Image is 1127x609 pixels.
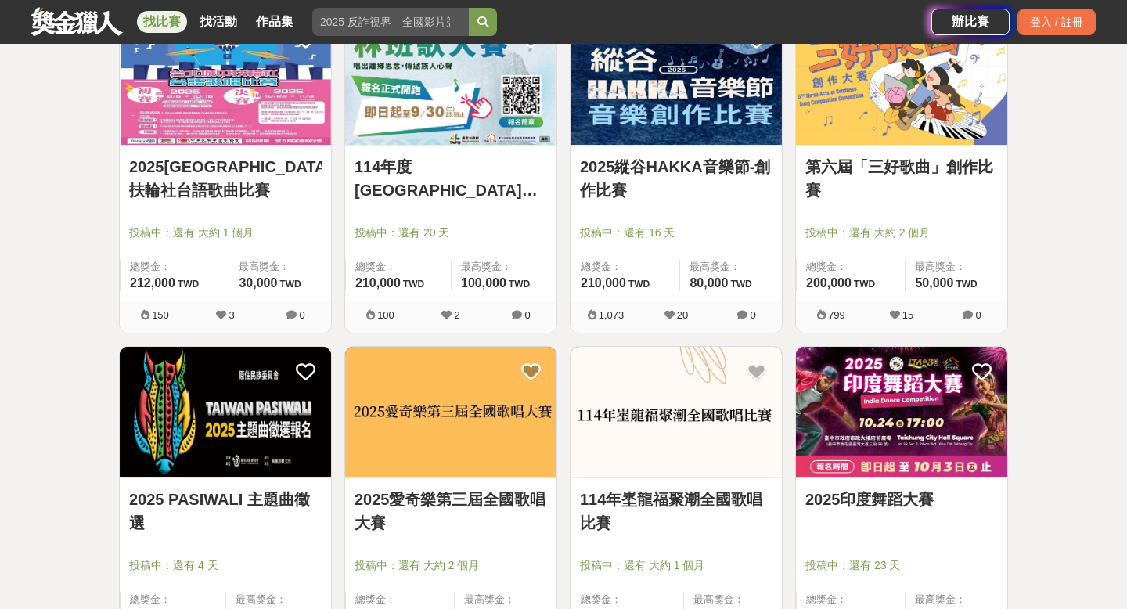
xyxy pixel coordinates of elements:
span: TWD [956,279,977,290]
span: 0 [299,309,304,321]
span: 最高獎金： [236,592,322,607]
span: 總獎金： [130,592,216,607]
span: 總獎金： [130,259,219,275]
span: 1,073 [599,309,625,321]
img: Cover Image [796,347,1007,477]
a: 2025[GEOGRAPHIC_DATA]扶輪社台語歌曲比賽 [129,155,322,202]
span: 投稿中：還有 大約 2 個月 [355,557,547,574]
span: 3 [229,309,234,321]
a: 找比賽 [137,11,187,33]
span: 總獎金： [581,259,670,275]
span: 總獎金： [355,592,445,607]
span: 最高獎金： [461,259,547,275]
span: 總獎金： [806,592,895,607]
span: 20 [677,309,688,321]
a: Cover Image [120,14,331,146]
span: 總獎金： [581,592,674,607]
a: 114年度[GEOGRAPHIC_DATA]住民族音樂季原住民族林班歌大賽 [355,155,547,202]
span: 2 [454,309,459,321]
span: 投稿中：還有 20 天 [355,225,547,241]
span: TWD [854,279,875,290]
span: 80,000 [690,276,728,290]
span: 210,000 [355,276,401,290]
span: 總獎金： [806,259,895,275]
span: 100,000 [461,276,506,290]
span: 最高獎金： [690,259,772,275]
span: TWD [403,279,424,290]
a: 2025 PASIWALI 主題曲徵選 [129,488,322,535]
a: 找活動 [193,11,243,33]
span: 0 [524,309,530,321]
span: 投稿中：還有 大約 1 個月 [580,557,772,574]
input: 2025 反詐視界—全國影片競賽 [312,8,469,36]
span: TWD [279,279,301,290]
span: 最高獎金： [693,592,772,607]
span: 最高獎金： [464,592,547,607]
img: Cover Image [120,347,331,477]
span: 投稿中：還有 23 天 [805,557,998,574]
a: 辦比賽 [931,9,1010,35]
span: TWD [730,279,751,290]
span: 0 [975,309,981,321]
span: 50,000 [915,276,953,290]
a: Cover Image [796,14,1007,146]
span: 210,000 [581,276,626,290]
a: 2025縱谷HAKKA音樂節-創作比賽 [580,155,772,202]
span: 最高獎金： [915,592,998,607]
span: 最高獎金： [239,259,322,275]
span: 投稿中：還有 大約 1 個月 [129,225,322,241]
span: 15 [902,309,913,321]
img: Cover Image [571,14,782,145]
span: 100 [377,309,394,321]
span: 0 [750,309,755,321]
span: 最高獎金： [915,259,998,275]
span: 200,000 [806,276,852,290]
a: 2025愛奇樂第三屆全國歌唱大賽 [355,488,547,535]
a: 114年埊龍福聚潮全國歌唱比賽 [580,488,772,535]
img: Cover Image [796,14,1007,145]
a: 第六屆「三好歌曲」創作比賽 [805,155,998,202]
span: 150 [152,309,169,321]
span: 799 [828,309,845,321]
span: 投稿中：還有 16 天 [580,225,772,241]
img: Cover Image [120,14,331,145]
img: Cover Image [345,347,556,477]
img: Cover Image [571,347,782,477]
a: Cover Image [571,14,782,146]
img: Cover Image [345,14,556,145]
span: TWD [628,279,650,290]
span: 投稿中：還有 大約 2 個月 [805,225,998,241]
span: 總獎金： [355,259,441,275]
span: TWD [509,279,530,290]
a: 2025印度舞蹈大賽 [805,488,998,511]
div: 登入 / 註冊 [1017,9,1096,35]
a: Cover Image [345,14,556,146]
a: 作品集 [250,11,300,33]
span: TWD [178,279,199,290]
span: 30,000 [239,276,277,290]
span: 投稿中：還有 4 天 [129,557,322,574]
span: 212,000 [130,276,175,290]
